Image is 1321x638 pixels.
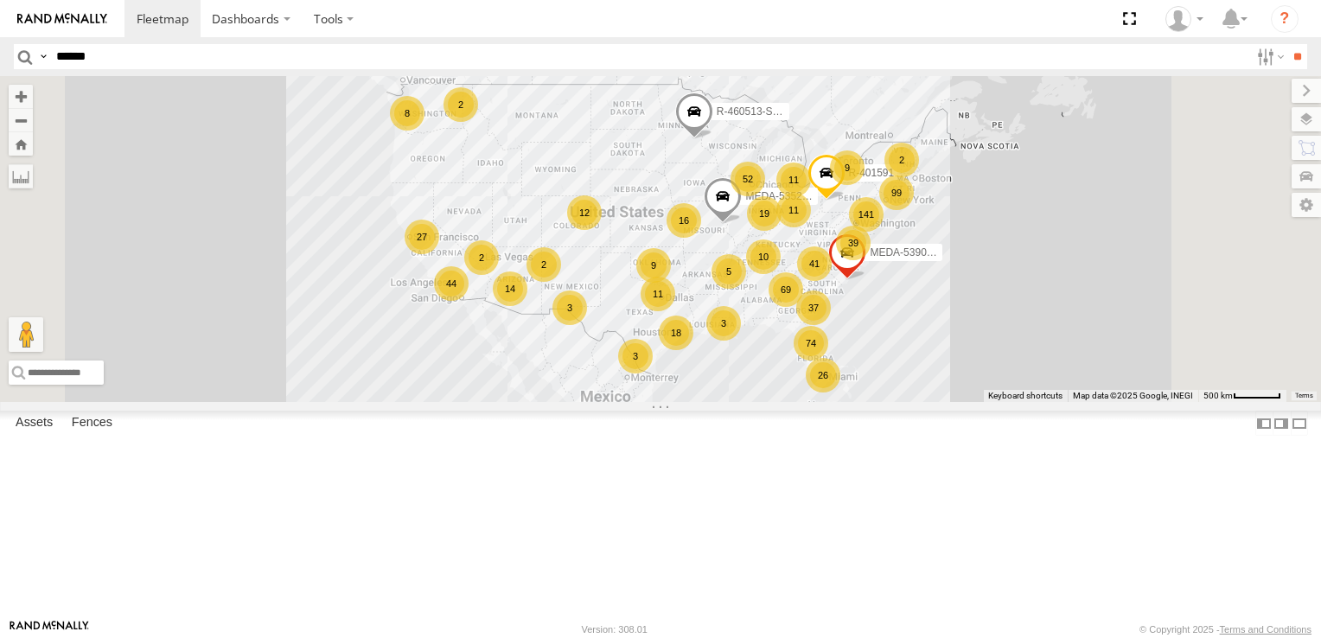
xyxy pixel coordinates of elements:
[796,290,831,325] div: 37
[849,197,884,232] div: 141
[1255,411,1273,436] label: Dock Summary Table to the Left
[63,412,121,436] label: Fences
[9,164,33,188] label: Measure
[641,277,675,311] div: 11
[745,190,834,202] span: MEDA-535204-Roll
[1292,193,1321,217] label: Map Settings
[36,44,50,69] label: Search Query
[9,132,33,156] button: Zoom Home
[731,162,765,196] div: 52
[552,290,587,325] div: 3
[9,108,33,132] button: Zoom out
[717,105,794,118] span: R-460513-Swing
[434,266,469,301] div: 44
[884,143,919,177] div: 2
[390,96,424,131] div: 8
[10,621,89,638] a: Visit our Website
[706,306,741,341] div: 3
[879,175,914,210] div: 99
[776,193,811,227] div: 11
[1159,6,1209,32] div: Tim Albro
[769,272,803,307] div: 69
[464,240,499,275] div: 2
[526,247,561,282] div: 2
[747,196,782,231] div: 19
[836,226,871,260] div: 39
[567,195,602,230] div: 12
[1198,390,1286,402] button: Map Scale: 500 km per 52 pixels
[618,339,653,373] div: 3
[1220,624,1311,635] a: Terms and Conditions
[7,412,61,436] label: Assets
[988,390,1063,402] button: Keyboard shortcuts
[830,150,865,185] div: 9
[746,239,781,274] div: 10
[797,246,832,281] div: 41
[444,87,478,122] div: 2
[1203,391,1233,400] span: 500 km
[870,246,959,258] span: MEDA-539001-Roll
[667,203,701,238] div: 16
[776,163,811,197] div: 11
[1250,44,1287,69] label: Search Filter Options
[1271,5,1299,33] i: ?
[1073,391,1193,400] span: Map data ©2025 Google, INEGI
[636,248,671,283] div: 9
[405,220,439,254] div: 27
[849,166,895,178] span: R-401591
[806,358,840,392] div: 26
[1291,411,1308,436] label: Hide Summary Table
[1295,392,1313,399] a: Terms (opens in new tab)
[9,317,43,352] button: Drag Pegman onto the map to open Street View
[17,13,107,25] img: rand-logo.svg
[1273,411,1290,436] label: Dock Summary Table to the Right
[659,316,693,350] div: 18
[582,624,648,635] div: Version: 308.01
[794,326,828,360] div: 74
[493,271,527,306] div: 14
[9,85,33,108] button: Zoom in
[712,254,746,289] div: 5
[1139,624,1311,635] div: © Copyright 2025 -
